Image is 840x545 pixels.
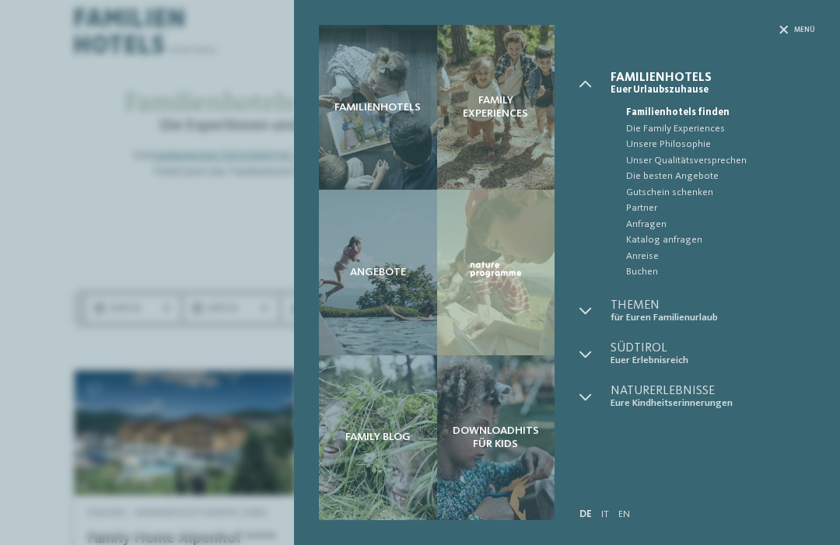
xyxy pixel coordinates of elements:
span: Menü [794,25,815,35]
a: Familienhotels gesucht? Hier findet ihr die besten! Downloadhits für Kids [437,355,555,520]
a: Naturerlebnisse Eure Kindheitserinnerungen [611,385,815,409]
span: Familienhotels [334,101,421,114]
span: Eure Kindheitserinnerungen [611,397,815,409]
a: Familienhotels Euer Urlaubszuhause [611,72,815,96]
a: Buchen [611,264,815,280]
span: für Euren Familienurlaub [611,312,815,323]
a: Südtirol Euer Erlebnisreich [611,342,815,366]
span: Partner [626,201,815,216]
a: Familienhotels gesucht? Hier findet ihr die besten! Familienhotels [319,25,437,190]
span: Euer Urlaubszuhause [611,84,815,96]
a: Familienhotels gesucht? Hier findet ihr die besten! Angebote [319,190,437,355]
span: Family Blog [345,431,411,444]
a: Anreise [611,249,815,264]
a: Themen für Euren Familienurlaub [611,299,815,323]
span: Gutschein schenken [626,185,815,201]
a: DE [579,509,592,519]
span: Themen [611,299,815,312]
span: Katalog anfragen [626,232,815,248]
a: Die Family Experiences [611,121,815,137]
img: Nature Programme [468,260,524,285]
span: Downloadhits für Kids [450,424,543,452]
a: Gutschein schenken [611,185,815,201]
a: Familienhotels gesucht? Hier findet ihr die besten! Family Blog [319,355,437,520]
span: Anreise [626,249,815,264]
a: Unser Qualitätsversprechen [611,153,815,169]
a: Familienhotels finden [611,105,815,121]
span: Buchen [626,264,815,280]
span: Naturerlebnisse [611,385,815,397]
a: Katalog anfragen [611,232,815,248]
a: Familienhotels gesucht? Hier findet ihr die besten! Family Experiences [437,25,555,190]
span: Südtirol [611,342,815,355]
a: Familienhotels gesucht? Hier findet ihr die besten! Nature Programme [437,190,555,355]
span: Die besten Angebote [626,169,815,184]
a: Anfragen [611,217,815,232]
a: Die besten Angebote [611,169,815,184]
span: Anfragen [626,217,815,232]
span: Familienhotels finden [626,105,815,121]
a: IT [601,509,609,519]
a: Unsere Philosophie [611,137,815,152]
span: Familienhotels [611,72,815,84]
a: Partner [611,201,815,216]
span: Unser Qualitätsversprechen [626,153,815,169]
a: EN [618,509,630,519]
span: Family Experiences [450,94,543,121]
span: Euer Erlebnisreich [611,355,815,366]
span: Unsere Philosophie [626,137,815,152]
span: Die Family Experiences [626,121,815,137]
span: Angebote [350,266,406,279]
